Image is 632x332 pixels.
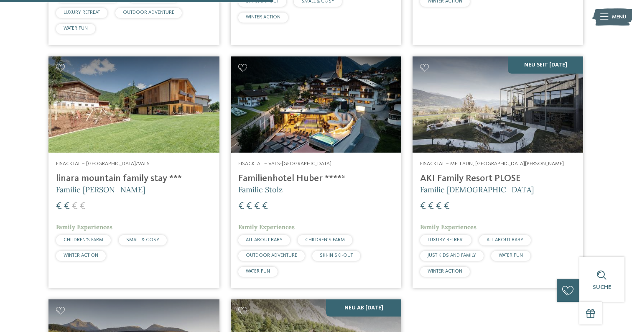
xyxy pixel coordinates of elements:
span: LUXURY RETREAT [428,238,464,243]
span: Familie [PERSON_NAME] [56,185,145,194]
span: Familie Stolz [238,185,283,194]
span: € [444,202,450,212]
span: Family Experiences [238,223,295,231]
span: WINTER ACTION [64,253,98,258]
span: € [72,202,78,212]
span: Eisacktal – [GEOGRAPHIC_DATA]/Vals [56,161,150,166]
a: Familienhotels gesucht? Hier findet ihr die besten! Eisacktal – Vals-[GEOGRAPHIC_DATA] Familienho... [231,56,401,288]
span: SKI-IN SKI-OUT [320,253,353,258]
span: Family Experiences [420,223,477,231]
span: WINTER ACTION [246,15,280,20]
span: JUST KIDS AND FAMILY [428,253,476,258]
span: Family Experiences [56,223,112,231]
span: CHILDREN’S FARM [64,238,103,243]
span: Familie [DEMOGRAPHIC_DATA] [420,185,534,194]
span: Suche [593,284,611,290]
span: € [80,202,86,212]
span: OUTDOOR ADVENTURE [123,10,174,15]
span: SMALL & COSY [126,238,159,243]
span: WATER FUN [64,26,88,31]
span: € [420,202,426,212]
span: € [262,202,268,212]
span: Eisacktal – Mellaun, [GEOGRAPHIC_DATA][PERSON_NAME] [420,161,564,166]
h4: linara mountain family stay *** [56,173,212,184]
span: WINTER ACTION [428,269,462,274]
a: Familienhotels gesucht? Hier findet ihr die besten! Eisacktal – [GEOGRAPHIC_DATA]/Vals linara mou... [48,56,219,288]
span: Eisacktal – Vals-[GEOGRAPHIC_DATA] [238,161,331,166]
span: € [56,202,62,212]
span: € [238,202,244,212]
span: WATER FUN [246,269,270,274]
img: Familienhotels gesucht? Hier findet ihr die besten! [413,56,583,153]
span: € [246,202,252,212]
span: WATER FUN [499,253,523,258]
span: € [64,202,70,212]
span: ALL ABOUT BABY [487,238,523,243]
span: € [428,202,434,212]
span: ALL ABOUT BABY [246,238,283,243]
span: CHILDREN’S FARM [305,238,345,243]
a: Familienhotels gesucht? Hier findet ihr die besten! NEU seit [DATE] Eisacktal – Mellaun, [GEOGRAP... [413,56,583,288]
span: LUXURY RETREAT [64,10,100,15]
span: € [436,202,442,212]
span: OUTDOOR ADVENTURE [246,253,297,258]
img: Familienhotels gesucht? Hier findet ihr die besten! [231,56,401,153]
span: € [254,202,260,212]
img: Familienhotels gesucht? Hier findet ihr die besten! [48,56,219,153]
h4: Familienhotel Huber ****ˢ [238,173,394,184]
h4: AKI Family Resort PLOSE [420,173,576,184]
